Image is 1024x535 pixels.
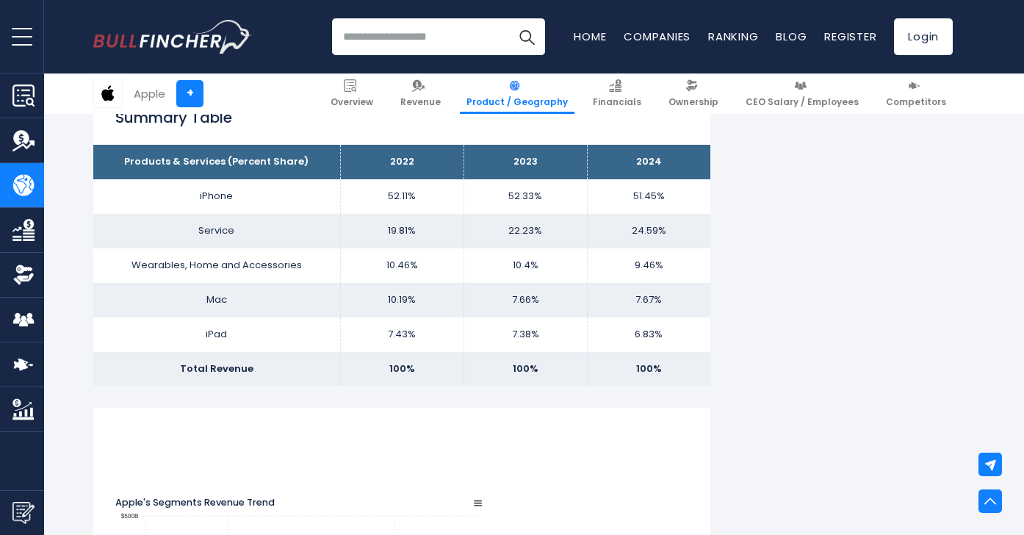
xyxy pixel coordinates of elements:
span: CEO Salary / Employees [746,96,859,108]
th: 2023 [464,145,587,179]
th: Products & Services (Percent Share) [93,145,340,179]
td: 100% [587,352,710,387]
td: 100% [340,352,464,387]
text: $500B [121,513,139,520]
a: Product / Geography [460,73,574,114]
a: Home [574,29,606,44]
td: Mac [93,283,340,317]
a: Financials [586,73,648,114]
td: 10.46% [340,248,464,283]
td: 52.33% [464,179,587,214]
td: iPhone [93,179,340,214]
span: Revenue [400,96,441,108]
td: 22.23% [464,214,587,248]
a: Competitors [879,73,953,114]
span: Product / Geography [466,96,568,108]
span: Financials [593,96,641,108]
a: Register [824,29,876,44]
td: 7.67% [587,283,710,317]
div: Apple [134,85,165,102]
td: 24.59% [587,214,710,248]
td: 7.66% [464,283,587,317]
td: iPad [93,317,340,352]
th: 2022 [340,145,464,179]
td: 10.4% [464,248,587,283]
a: Overview [324,73,380,114]
a: CEO Salary / Employees [739,73,865,114]
td: 100% [464,352,587,387]
td: Service [93,214,340,248]
img: AAPL logo [94,79,122,107]
a: Login [894,18,953,55]
a: Ownership [662,73,725,114]
h2: Summary Table [115,107,688,129]
a: Companies [624,29,691,44]
img: Bullfincher logo [93,20,252,54]
button: Search [508,18,545,55]
td: 52.11% [340,179,464,214]
th: 2024 [587,145,710,179]
td: 19.81% [340,214,464,248]
td: 9.46% [587,248,710,283]
a: Blog [776,29,807,44]
td: Total Revenue [93,352,340,387]
tspan: Apple's Segments Revenue Trend [115,496,275,509]
td: 7.43% [340,317,464,352]
a: + [176,80,203,107]
span: Competitors [886,96,946,108]
a: Revenue [394,73,447,114]
img: Ownership [12,264,35,286]
span: Overview [331,96,373,108]
td: 6.83% [587,317,710,352]
td: 7.38% [464,317,587,352]
td: Wearables, Home and Accessories [93,248,340,283]
a: Ranking [708,29,758,44]
a: Go to homepage [93,20,251,54]
span: Ownership [668,96,718,108]
td: 51.45% [587,179,710,214]
td: 10.19% [340,283,464,317]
